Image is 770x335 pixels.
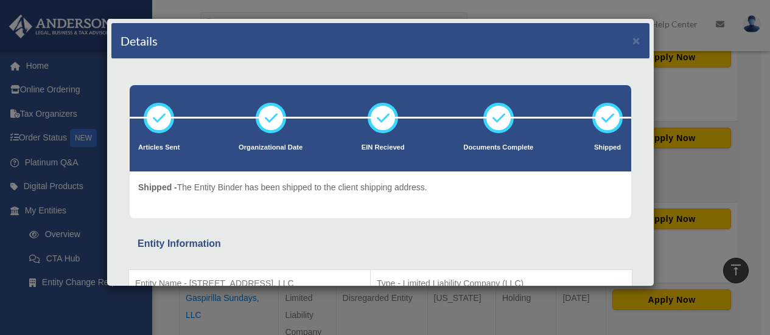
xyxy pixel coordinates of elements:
[377,276,626,291] p: Type - Limited Liability Company (LLC)
[463,142,533,154] p: Documents Complete
[121,32,158,49] h4: Details
[362,142,405,154] p: EIN Recieved
[138,235,623,252] div: Entity Information
[592,142,623,154] p: Shipped
[138,180,427,195] p: The Entity Binder has been shipped to the client shipping address.
[239,142,303,154] p: Organizational Date
[138,142,180,154] p: Articles Sent
[135,276,364,291] p: Entity Name - [STREET_ADDRESS], LLC
[138,182,177,192] span: Shipped -
[632,34,640,47] button: ×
